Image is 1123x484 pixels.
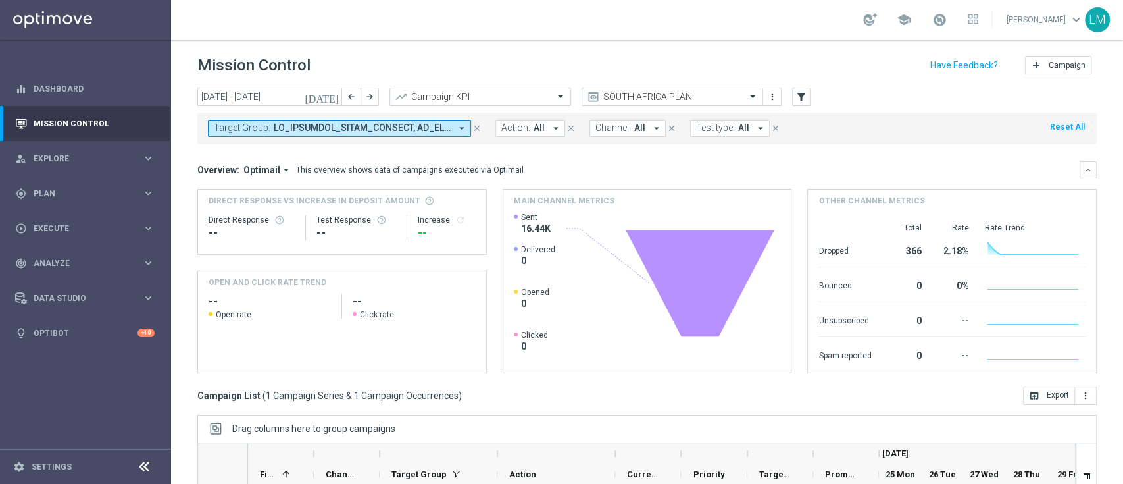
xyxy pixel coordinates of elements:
button: track_changes Analyze keyboard_arrow_right [14,258,155,269]
span: 0 [521,340,548,352]
div: -- [209,225,295,241]
div: Dashboard [15,71,155,106]
div: 0 [887,274,921,295]
div: Optibot [15,315,155,350]
button: gps_fixed Plan keyboard_arrow_right [14,188,155,199]
span: Campaign [1049,61,1086,70]
h1: Mission Control [197,56,311,75]
span: Optimail [243,164,280,176]
div: 0% [937,274,968,295]
span: Opened [521,287,549,298]
div: -- [418,225,476,241]
i: close [667,124,676,133]
span: LO_IPSUMDOL_SITAM_CONSECT, AD_ELITSEDD_EIUSM_TEMPORI_UTLABOREE_DOLOR 7_MAGN_ALIQ, EN_ADMINIMV_QUI... [274,122,451,134]
span: Target Group: [214,122,270,134]
button: Optimail arrow_drop_down [239,164,296,176]
span: 16.44K [521,223,551,234]
i: arrow_drop_down [755,122,766,134]
span: All [634,122,645,134]
i: equalizer [15,83,27,95]
span: Action: [501,122,530,134]
i: lightbulb [15,327,27,339]
div: +10 [137,329,155,337]
div: Increase [418,215,476,225]
h4: Main channel metrics [514,195,614,207]
input: Have Feedback? [930,61,998,70]
i: filter_alt [795,91,807,103]
button: more_vert [1075,387,1097,405]
button: add Campaign [1025,56,1091,74]
div: Rate [937,223,968,233]
button: Mission Control [14,119,155,129]
i: track_changes [15,257,27,269]
i: open_in_browser [1029,390,1039,401]
i: keyboard_arrow_right [142,187,155,200]
i: arrow_drop_down [456,122,468,134]
i: play_circle_outline [15,223,27,234]
button: Target Group: LO_IPSUMDOL_SITAM_CONSECT, AD_ELITSEDD_EIUSM_TEMPORI_UTLABOREE_DOLOR 7_MAGN_ALIQ, E... [208,120,471,137]
a: Dashboard [34,71,155,106]
span: Promotions [825,470,857,479]
div: 366 [887,239,921,260]
button: filter_alt [792,88,811,106]
div: -- [937,344,968,365]
span: ) [459,390,462,402]
div: Data Studio [15,292,142,304]
span: keyboard_arrow_down [1069,13,1084,27]
span: Priority [693,470,725,479]
i: arrow_drop_down [280,164,292,176]
div: 0 [887,344,921,365]
span: All [738,122,749,134]
i: arrow_forward [365,92,374,101]
i: more_vert [1080,390,1091,401]
div: Analyze [15,257,142,269]
div: Direct Response [209,215,295,225]
span: school [897,13,911,27]
ng-select: Campaign KPI [389,88,571,106]
i: keyboard_arrow_right [142,292,155,304]
div: Explore [15,153,142,165]
ng-select: SOUTH AFRICA PLAN [582,88,763,106]
i: preview [587,90,600,103]
button: close [565,121,577,136]
i: close [472,124,482,133]
div: This overview shows data of campaigns executed via Optimail [296,164,524,176]
button: [DATE] [303,88,342,107]
h2: -- [209,294,331,309]
span: Explore [34,155,142,163]
i: gps_fixed [15,188,27,200]
i: refresh [455,215,466,225]
span: Analyze [34,259,142,267]
i: add [1031,60,1041,70]
button: arrow_back [342,88,361,106]
span: Open rate [216,309,251,320]
button: close [770,121,782,136]
div: Plan [15,188,142,200]
h4: Other channel metrics [818,195,924,207]
button: person_search Explore keyboard_arrow_right [14,153,155,164]
span: 0 [521,298,549,309]
div: Unsubscribed [818,309,871,330]
i: trending_up [395,90,408,103]
span: Direct Response VS Increase In Deposit Amount [209,195,420,207]
button: equalizer Dashboard [14,84,155,94]
div: Dropped [818,239,871,260]
i: arrow_drop_down [550,122,562,134]
i: [DATE] [305,91,340,103]
span: 25 Mon [886,470,915,479]
span: Targeted Customers [759,470,791,479]
button: play_circle_outline Execute keyboard_arrow_right [14,223,155,234]
div: Data Studio keyboard_arrow_right [14,293,155,304]
button: close [666,121,678,136]
a: Mission Control [34,106,155,141]
a: Settings [32,463,72,471]
button: more_vert [766,89,779,105]
h3: Campaign List [197,390,462,402]
div: Bounced [818,274,871,295]
span: Clicked [521,330,548,340]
